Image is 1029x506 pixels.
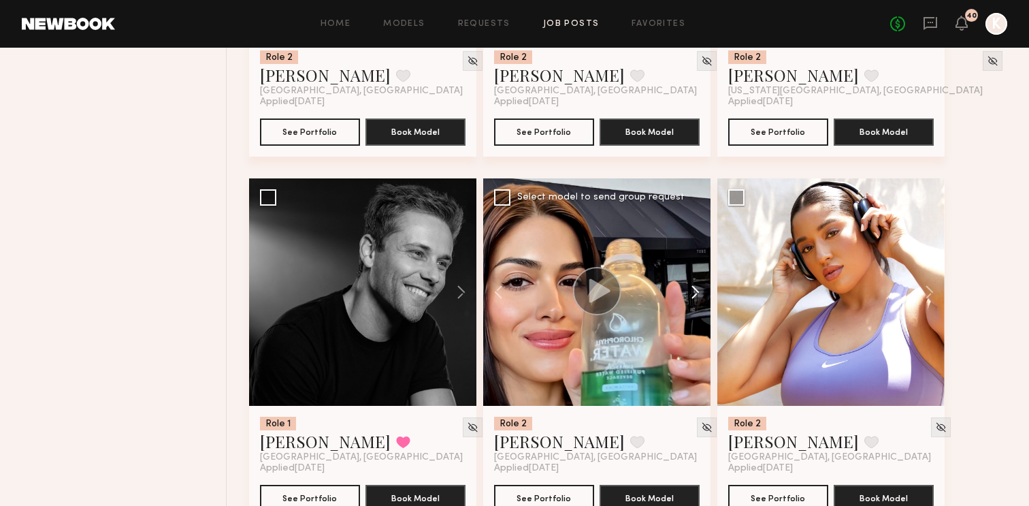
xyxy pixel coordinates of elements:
a: [PERSON_NAME] [728,64,859,86]
a: Book Model [834,492,934,503]
img: Unhide Model [935,422,947,433]
div: Role 2 [260,50,298,64]
a: [PERSON_NAME] [494,430,625,452]
div: Applied [DATE] [260,463,465,474]
a: Book Model [600,492,700,503]
a: [PERSON_NAME] [494,64,625,86]
a: Book Model [365,125,465,137]
a: Models [383,20,425,29]
button: See Portfolio [494,118,594,146]
div: Role 1 [260,417,296,430]
a: Home [321,20,351,29]
div: Role 2 [728,50,766,64]
img: Unhide Model [467,422,478,433]
div: Applied [DATE] [260,97,465,108]
div: Role 2 [494,50,532,64]
div: Select model to send group request [517,193,685,202]
a: Book Model [834,125,934,137]
a: [PERSON_NAME] [260,430,391,452]
span: [GEOGRAPHIC_DATA], [GEOGRAPHIC_DATA] [260,86,463,97]
img: Unhide Model [467,55,478,67]
div: 40 [966,12,977,20]
div: Applied [DATE] [728,463,934,474]
div: Role 2 [728,417,766,430]
button: Book Model [365,118,465,146]
button: Book Model [834,118,934,146]
button: Book Model [600,118,700,146]
span: [GEOGRAPHIC_DATA], [GEOGRAPHIC_DATA] [260,452,463,463]
a: Job Posts [543,20,600,29]
div: Applied [DATE] [494,97,700,108]
span: [GEOGRAPHIC_DATA], [GEOGRAPHIC_DATA] [728,452,931,463]
a: [PERSON_NAME] [260,64,391,86]
a: K [985,13,1007,35]
a: Book Model [600,125,700,137]
div: Role 2 [494,417,532,430]
a: [PERSON_NAME] [728,430,859,452]
img: Unhide Model [701,422,713,433]
div: Applied [DATE] [728,97,934,108]
a: Requests [458,20,510,29]
a: Favorites [632,20,685,29]
button: See Portfolio [728,118,828,146]
button: See Portfolio [260,118,360,146]
span: [US_STATE][GEOGRAPHIC_DATA], [GEOGRAPHIC_DATA] [728,86,983,97]
img: Unhide Model [987,55,998,67]
span: [GEOGRAPHIC_DATA], [GEOGRAPHIC_DATA] [494,452,697,463]
span: [GEOGRAPHIC_DATA], [GEOGRAPHIC_DATA] [494,86,697,97]
div: Applied [DATE] [494,463,700,474]
img: Unhide Model [701,55,713,67]
a: Book Model [365,492,465,503]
